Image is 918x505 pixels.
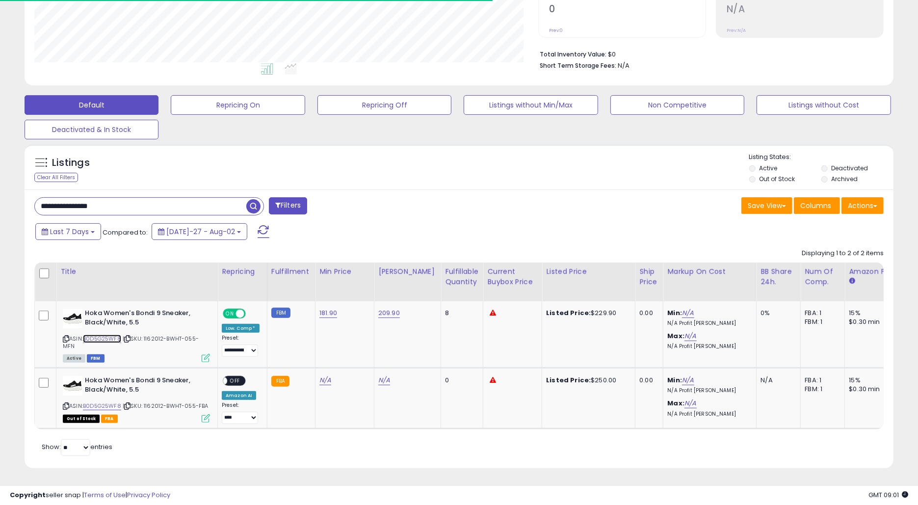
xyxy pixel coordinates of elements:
[549,27,563,33] small: Prev: 0
[868,490,908,500] span: 2025-08-10 09:01 GMT
[831,175,858,183] label: Archived
[841,197,884,214] button: Actions
[805,376,837,385] div: FBA: 1
[741,197,792,214] button: Save View
[85,309,204,329] b: Hoka Women's Bondi 9 Sneaker, Black/White, 5.5
[546,308,591,318] b: Listed Price:
[667,331,684,341] b: Max:
[727,27,746,33] small: Prev: N/A
[10,490,46,500] strong: Copyright
[378,308,400,318] a: 209.90
[546,309,628,318] div: $229.90
[445,266,479,287] div: Fulfillable Quantity
[445,376,475,385] div: 0
[759,175,795,183] label: Out of Stock
[152,223,247,240] button: [DATE]-27 - Aug-02
[271,308,290,318] small: FBM
[378,266,437,277] div: [PERSON_NAME]
[849,277,855,286] small: Amazon Fees.
[682,375,694,385] a: N/A
[546,376,628,385] div: $250.00
[667,399,684,408] b: Max:
[63,376,82,396] img: 31dBMIqQS+L._SL40_.jpg
[224,310,236,318] span: ON
[667,308,682,318] b: Min:
[761,309,793,318] div: 0%
[63,415,100,423] span: All listings that are currently out of stock and unavailable for purchase on Amazon
[805,385,837,394] div: FBM: 1
[83,402,121,410] a: B0D5G25WF8
[84,490,126,500] a: Terms of Use
[101,415,118,423] span: FBA
[319,308,337,318] a: 181.90
[831,164,868,172] label: Deactivated
[166,227,235,237] span: [DATE]-27 - Aug-02
[42,442,112,452] span: Show: entries
[319,266,370,277] div: Min Price
[87,354,105,363] span: FBM
[63,309,82,328] img: 31dBMIqQS+L._SL40_.jpg
[805,309,837,318] div: FBA: 1
[682,308,694,318] a: N/A
[60,266,213,277] div: Title
[63,309,210,361] div: ASIN:
[759,164,777,172] label: Active
[749,153,893,162] p: Listing States:
[222,266,263,277] div: Repricing
[794,197,840,214] button: Columns
[610,95,744,115] button: Non Competitive
[319,375,331,385] a: N/A
[667,266,752,277] div: Markup on Cost
[540,61,616,70] b: Short Term Storage Fees:
[667,320,749,327] p: N/A Profit [PERSON_NAME]
[271,266,311,277] div: Fulfillment
[35,223,101,240] button: Last 7 Days
[222,391,256,400] div: Amazon AI
[63,376,210,422] div: ASIN:
[317,95,451,115] button: Repricing Off
[50,227,89,237] span: Last 7 Days
[727,3,883,17] h2: N/A
[618,61,629,70] span: N/A
[222,335,260,357] div: Preset:
[805,318,837,326] div: FBM: 1
[761,376,793,385] div: N/A
[540,50,606,58] b: Total Inventory Value:
[684,331,696,341] a: N/A
[761,266,796,287] div: BB Share 24h.
[63,354,85,363] span: All listings currently available for purchase on Amazon
[663,263,757,301] th: The percentage added to the cost of goods (COGS) that forms the calculator for Min & Max prices.
[487,266,538,287] div: Current Buybox Price
[25,95,158,115] button: Default
[34,173,78,182] div: Clear All Filters
[83,335,121,343] a: B0D5G25WF8
[445,309,475,318] div: 8
[546,266,631,277] div: Listed Price
[171,95,305,115] button: Repricing On
[667,411,749,418] p: N/A Profit [PERSON_NAME]
[10,491,170,500] div: seller snap | |
[63,335,199,349] span: | SKU: 1162012-BWHT-055-MFN
[52,156,90,170] h5: Listings
[85,376,204,397] b: Hoka Women's Bondi 9 Sneaker, Black/White, 5.5
[123,402,209,410] span: | SKU: 1162012-BWHT-055-FBA
[805,266,840,287] div: Num of Comp.
[667,343,749,350] p: N/A Profit [PERSON_NAME]
[667,387,749,394] p: N/A Profit [PERSON_NAME]
[639,376,656,385] div: 0.00
[271,376,289,387] small: FBA
[800,201,831,211] span: Columns
[127,490,170,500] a: Privacy Policy
[639,266,659,287] div: Ship Price
[667,375,682,385] b: Min:
[222,324,260,333] div: Low. Comp *
[244,310,260,318] span: OFF
[269,197,307,214] button: Filters
[540,48,876,59] li: $0
[802,249,884,258] div: Displaying 1 to 2 of 2 items
[25,120,158,139] button: Deactivated & In Stock
[546,375,591,385] b: Listed Price:
[103,228,148,237] span: Compared to:
[639,309,656,318] div: 0.00
[378,375,390,385] a: N/A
